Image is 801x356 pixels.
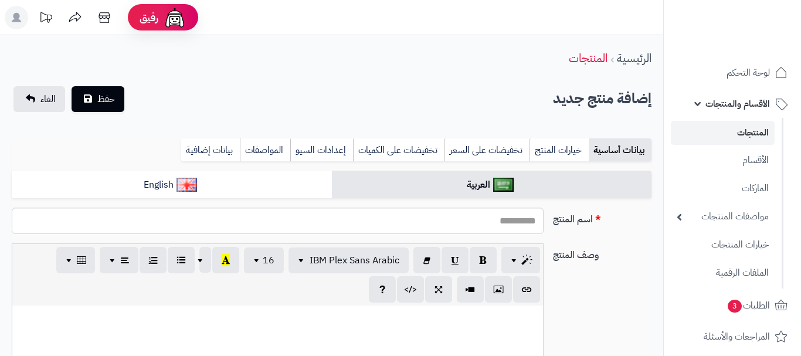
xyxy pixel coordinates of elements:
[530,138,589,162] a: خيارات المنتج
[553,87,651,111] h2: إضافة منتج جديد
[244,247,284,273] button: 16
[263,253,274,267] span: 16
[728,300,742,313] span: 3
[353,138,444,162] a: تخفيضات على الكميات
[671,176,775,201] a: الماركات
[310,253,399,267] span: IBM Plex Sans Arabic
[289,247,409,273] button: IBM Plex Sans Arabic
[444,138,530,162] a: تخفيضات على السعر
[671,121,775,145] a: المنتجات
[31,6,60,32] a: تحديثات المنصة
[548,208,657,226] label: اسم المنتج
[493,178,514,192] img: العربية
[240,138,290,162] a: المواصفات
[671,323,794,351] a: المراجعات والأسئلة
[671,260,775,286] a: الملفات الرقمية
[97,92,115,106] span: حفظ
[617,49,651,67] a: الرئيسية
[163,6,186,29] img: ai-face.png
[40,92,56,106] span: الغاء
[671,59,794,87] a: لوحة التحكم
[727,297,770,314] span: الطلبات
[548,243,657,262] label: وصف المنتج
[72,86,124,112] button: حفظ
[671,291,794,320] a: الطلبات3
[671,148,775,173] a: الأقسام
[140,11,158,25] span: رفيق
[727,65,770,81] span: لوحة التحكم
[705,96,770,112] span: الأقسام والمنتجات
[704,328,770,345] span: المراجعات والأسئلة
[290,138,353,162] a: إعدادات السيو
[589,138,651,162] a: بيانات أساسية
[671,232,775,257] a: خيارات المنتجات
[177,178,197,192] img: English
[569,49,607,67] a: المنتجات
[13,86,65,112] a: الغاء
[671,204,775,229] a: مواصفات المنتجات
[332,171,652,199] a: العربية
[12,171,332,199] a: English
[181,138,240,162] a: بيانات إضافية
